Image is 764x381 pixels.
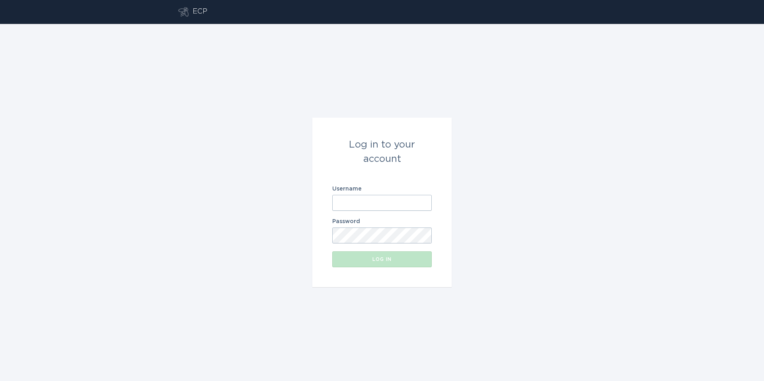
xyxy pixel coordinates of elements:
[178,7,189,17] button: Go to dashboard
[332,251,432,267] button: Log in
[336,257,428,262] div: Log in
[332,138,432,166] div: Log in to your account
[332,219,432,224] label: Password
[193,7,207,17] div: ECP
[332,186,432,192] label: Username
